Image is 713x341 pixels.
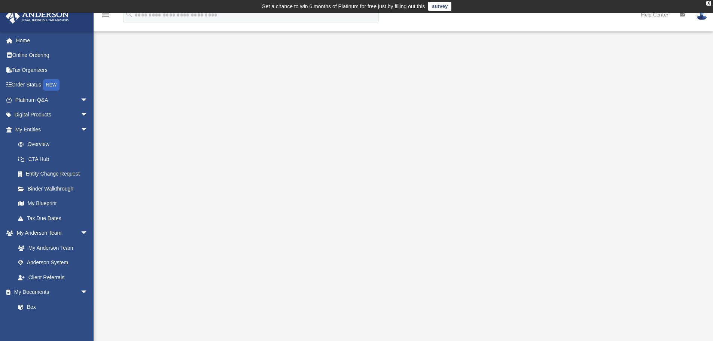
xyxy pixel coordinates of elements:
a: Tax Due Dates [10,211,99,226]
a: Client Referrals [10,270,95,285]
a: Online Ordering [5,48,99,63]
a: Meeting Minutes [10,314,95,329]
a: Tax Organizers [5,63,99,77]
a: My Blueprint [10,196,95,211]
a: Home [5,33,99,48]
i: search [125,10,133,18]
span: arrow_drop_down [80,226,95,241]
a: CTA Hub [10,152,99,167]
img: User Pic [696,9,707,20]
a: Entity Change Request [10,167,99,182]
span: arrow_drop_down [80,122,95,137]
div: close [706,1,711,6]
a: Order StatusNEW [5,77,99,93]
a: My Anderson Teamarrow_drop_down [5,226,95,241]
a: Overview [10,137,99,152]
i: menu [101,10,110,19]
div: Get a chance to win 6 months of Platinum for free just by filling out this [262,2,425,11]
a: survey [428,2,451,11]
a: Box [10,299,92,314]
span: arrow_drop_down [80,285,95,300]
div: NEW [43,79,60,91]
a: Binder Walkthrough [10,181,99,196]
a: My Entitiesarrow_drop_down [5,122,99,137]
a: menu [101,14,110,19]
img: Anderson Advisors Platinum Portal [3,9,71,24]
a: Platinum Q&Aarrow_drop_down [5,92,99,107]
a: Anderson System [10,255,95,270]
a: My Documentsarrow_drop_down [5,285,95,300]
span: arrow_drop_down [80,107,95,123]
span: arrow_drop_down [80,92,95,108]
a: Digital Productsarrow_drop_down [5,107,99,122]
a: My Anderson Team [10,240,92,255]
